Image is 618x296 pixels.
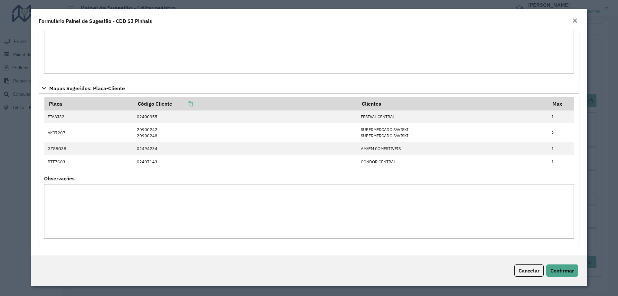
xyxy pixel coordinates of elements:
td: 02400955 [133,110,357,123]
th: Max [548,97,574,110]
a: Mapas Sugeridos: Placa-Cliente [39,83,579,94]
label: Observações [44,175,75,182]
td: 02494234 [133,142,357,155]
td: AKJ7207 [44,123,134,142]
td: 2 [548,123,574,142]
h4: Formulário Painel de Sugestão - CDD SJ Pinhais [39,17,152,25]
th: Código Cliente [133,97,357,110]
span: Confirmar [550,267,574,274]
span: Mapas Sugeridos: Placa-Cliente [49,86,125,91]
td: AM/PM COMESTIVEIS [357,142,548,155]
span: Cancelar [519,267,539,274]
td: FTA8J32 [44,110,134,123]
button: Confirmar [546,264,578,277]
td: SUPERMERCADO SAVISKI SUPERMERCADO SAVISKI [357,123,548,142]
td: 1 [548,142,574,155]
button: Close [570,17,579,25]
td: 20900242 20900248 [133,123,357,142]
td: BTT7G03 [44,155,134,168]
td: 1 [548,110,574,123]
td: 02407143 [133,155,357,168]
div: Mapas Sugeridos: Placa-Cliente [39,94,579,247]
button: Cancelar [514,264,544,277]
th: Clientes [357,97,548,110]
td: 1 [548,155,574,168]
th: Placa [44,97,134,110]
td: GZG8G38 [44,142,134,155]
td: CONDOR CENTRAL [357,155,548,168]
em: Fechar [572,18,577,23]
td: FESTVAL CENTRAL [357,110,548,123]
a: Copiar [172,100,193,107]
